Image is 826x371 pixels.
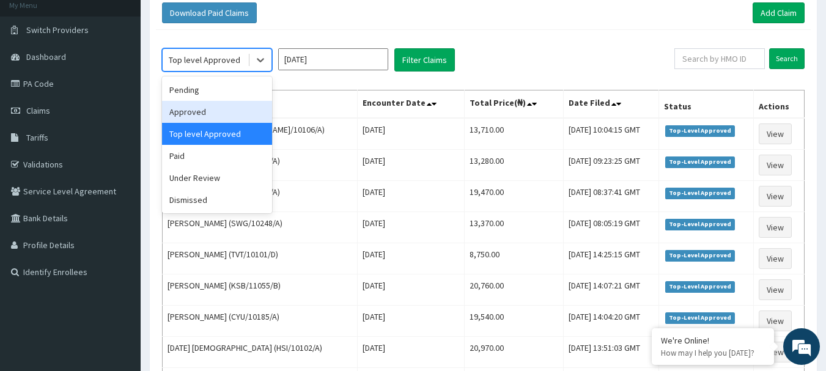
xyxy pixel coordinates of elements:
[753,2,805,23] a: Add Claim
[358,118,465,150] td: [DATE]
[665,188,736,199] span: Top-Level Approved
[674,48,765,69] input: Search by HMO ID
[563,118,658,150] td: [DATE] 10:04:15 GMT
[563,337,658,368] td: [DATE] 13:51:03 GMT
[64,68,205,84] div: Chat with us now
[665,312,736,323] span: Top-Level Approved
[162,189,272,211] div: Dismissed
[658,90,754,119] th: Status
[464,90,563,119] th: Total Price(₦)
[201,6,230,35] div: Minimize live chat window
[661,335,765,346] div: We're Online!
[162,101,272,123] div: Approved
[162,123,272,145] div: Top level Approved
[464,337,563,368] td: 20,970.00
[563,306,658,337] td: [DATE] 14:04:20 GMT
[464,243,563,274] td: 8,750.00
[358,306,465,337] td: [DATE]
[26,51,66,62] span: Dashboard
[358,337,465,368] td: [DATE]
[6,244,233,287] textarea: Type your message and hit 'Enter'
[759,155,792,175] a: View
[665,281,736,292] span: Top-Level Approved
[759,186,792,207] a: View
[665,250,736,261] span: Top-Level Approved
[163,212,358,243] td: [PERSON_NAME] (SWG/10248/A)
[162,2,257,23] button: Download Paid Claims
[162,145,272,167] div: Paid
[661,348,765,358] p: How may I help you today?
[464,181,563,212] td: 19,470.00
[759,248,792,269] a: View
[162,79,272,101] div: Pending
[358,90,465,119] th: Encounter Date
[464,212,563,243] td: 13,370.00
[759,342,792,362] a: View
[563,274,658,306] td: [DATE] 14:07:21 GMT
[163,274,358,306] td: [PERSON_NAME] (KSB/11055/B)
[278,48,388,70] input: Select Month and Year
[563,243,658,274] td: [DATE] 14:25:15 GMT
[563,181,658,212] td: [DATE] 08:37:41 GMT
[464,274,563,306] td: 20,760.00
[464,118,563,150] td: 13,710.00
[26,105,50,116] span: Claims
[71,109,169,232] span: We're online!
[163,243,358,274] td: [PERSON_NAME] (TVT/10101/D)
[162,167,272,189] div: Under Review
[759,279,792,300] a: View
[169,54,240,66] div: Top level Approved
[358,181,465,212] td: [DATE]
[394,48,455,72] button: Filter Claims
[563,150,658,181] td: [DATE] 09:23:25 GMT
[769,48,805,69] input: Search
[563,90,658,119] th: Date Filed
[358,274,465,306] td: [DATE]
[754,90,805,119] th: Actions
[464,150,563,181] td: 13,280.00
[163,337,358,368] td: [DATE] [DEMOGRAPHIC_DATA] (HSI/10102/A)
[665,125,736,136] span: Top-Level Approved
[665,219,736,230] span: Top-Level Approved
[23,61,50,92] img: d_794563401_company_1708531726252_794563401
[759,310,792,331] a: View
[759,123,792,144] a: View
[464,306,563,337] td: 19,540.00
[358,212,465,243] td: [DATE]
[163,306,358,337] td: [PERSON_NAME] (CYU/10185/A)
[563,212,658,243] td: [DATE] 08:05:19 GMT
[358,243,465,274] td: [DATE]
[358,150,465,181] td: [DATE]
[26,132,48,143] span: Tariffs
[759,217,792,238] a: View
[26,24,89,35] span: Switch Providers
[665,156,736,167] span: Top-Level Approved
